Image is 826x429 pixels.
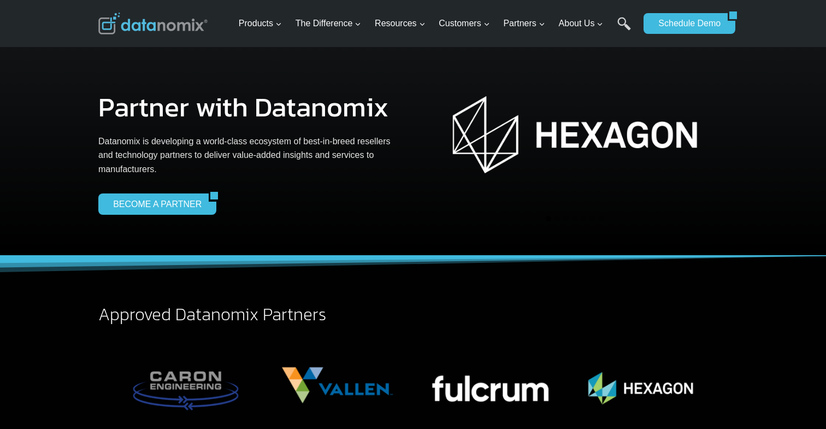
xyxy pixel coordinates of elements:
[617,17,631,42] a: Search
[98,13,208,34] img: Datanomix
[98,305,728,323] h2: Approved Datanomix Partners
[581,216,586,221] button: Go to slide 5
[503,16,545,31] span: Partners
[98,93,404,121] h1: Partner with Datanomix
[439,16,489,31] span: Customers
[452,93,698,177] img: Hexagon + Datanomix
[98,193,209,214] a: BECOME A PARTNER
[239,16,282,31] span: Products
[589,216,595,221] button: Go to slide 6
[375,16,425,31] span: Resources
[644,13,728,34] a: Schedule Demo
[296,16,362,31] span: The Difference
[554,216,560,221] button: Go to slide 2
[572,216,577,221] button: Go to slide 4
[234,6,639,42] nav: Primary Navigation
[598,216,604,221] button: Go to slide 7
[559,16,604,31] span: About Us
[98,134,404,177] p: Datanomix is developing a world-class ecosystem of best-in-breed resellers and technology partner...
[546,216,551,221] button: Go to slide 1
[563,216,569,221] button: Go to slide 3
[422,214,728,223] ul: Select a slide to show
[422,82,728,209] div: 1 of 7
